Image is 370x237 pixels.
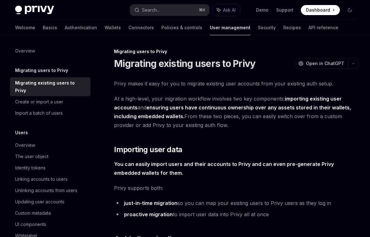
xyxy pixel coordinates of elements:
[256,7,269,13] a: Demo
[258,20,276,35] a: Security
[15,198,64,206] div: Updating user accounts
[199,8,205,13] span: ⌘ K
[10,207,90,219] a: Custom metadata
[276,7,293,13] a: Support
[306,60,344,67] span: Open in ChatGPT
[15,6,54,14] img: dark logo
[114,184,359,192] span: Privy supports both:
[15,141,35,149] div: Overview
[114,210,359,219] li: to import user data into Privy all at once
[283,20,301,35] a: Recipes
[223,7,236,13] span: Ask AI
[142,6,160,14] div: Search...
[15,209,51,217] div: Custom metadata
[15,129,28,136] h5: Users
[10,151,90,162] a: The user object
[345,5,355,15] button: Toggle dark mode
[15,67,68,74] h5: Migrating users to Privy
[114,145,182,155] span: Importing user data
[124,211,173,218] a: proactive migration
[15,187,77,194] div: Unlinking accounts from users
[15,20,35,35] a: Welcome
[294,58,348,69] button: Open in ChatGPT
[114,48,359,55] div: Migrating users to Privy
[114,199,359,207] li: so you can map your existing users to Privy users as they log in
[10,107,90,119] a: Import a batch of users
[15,79,87,94] div: Migrating existing users to Privy
[10,219,90,230] a: UI components
[161,20,202,35] a: Policies & controls
[114,104,351,119] strong: ensuring users have continuous ownership over any assets stored in their wallets, including embed...
[114,94,359,130] span: At a high-level, your migration workflow involves two key components: and From these two pieces, ...
[65,20,97,35] a: Authentication
[15,175,68,183] div: Linking accounts to users
[10,140,90,151] a: Overview
[301,5,340,15] a: Dashboard
[10,96,90,107] a: Create or import a user
[10,196,90,207] a: Updating user accounts
[114,79,359,88] span: Privy makes it easy for you to migrate existing user accounts from your existing auth setup.
[10,77,90,96] a: Migrating existing users to Privy
[128,20,154,35] a: Connectors
[10,185,90,196] a: Unlinking accounts from users
[43,20,57,35] a: Basics
[308,20,338,35] a: API reference
[124,200,177,207] a: just-in-time migration
[130,4,209,16] button: Search...⌘K
[210,20,250,35] a: User management
[306,7,330,13] span: Dashboard
[105,20,121,35] a: Wallets
[10,45,90,57] a: Overview
[15,98,63,106] div: Create or import a user
[15,109,63,117] div: Import a batch of users
[10,162,90,174] a: Identity tokens
[15,164,46,172] div: Identity tokens
[15,153,48,160] div: The user object
[15,47,35,55] div: Overview
[15,221,46,228] div: UI components
[114,58,255,69] h1: Migrating existing users to Privy
[114,161,334,176] strong: You can easily import users and their accounts to Privy and can even pre-generate Privy embedded ...
[212,4,240,16] button: Ask AI
[10,174,90,185] a: Linking accounts to users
